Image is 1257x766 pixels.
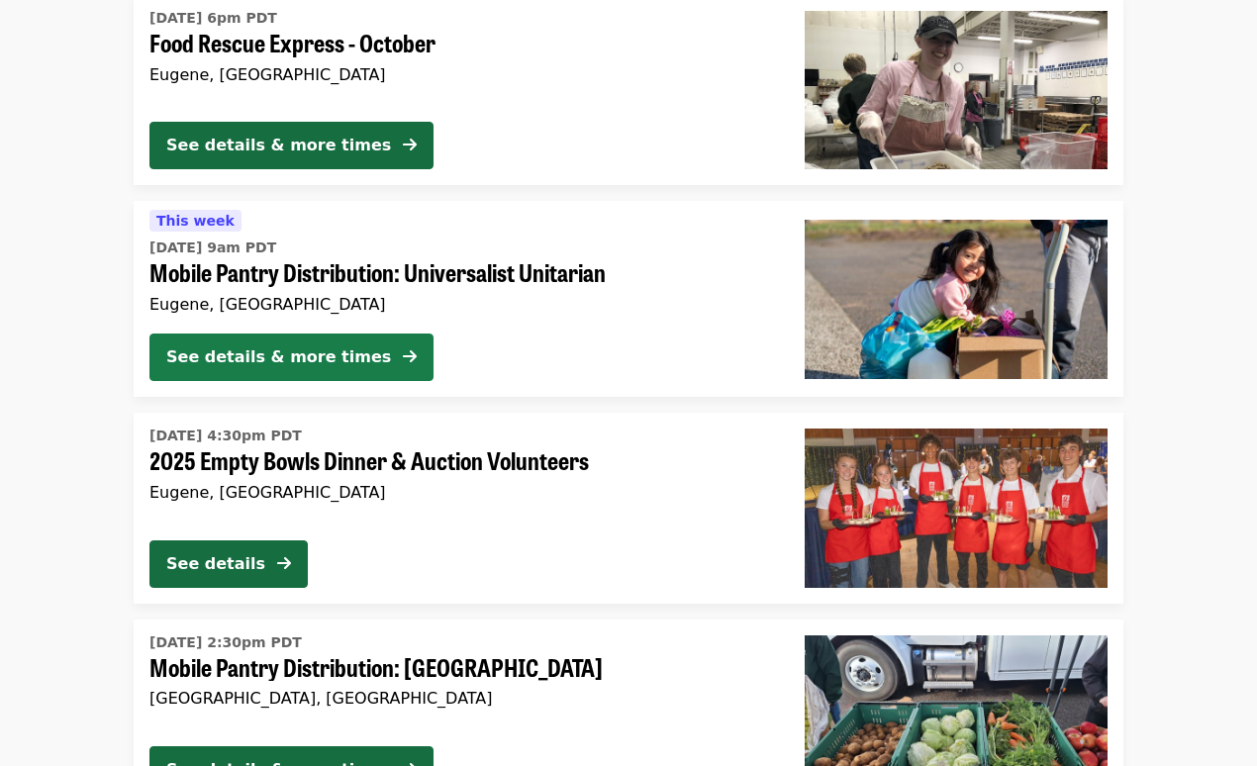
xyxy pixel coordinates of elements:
div: See details [166,552,265,576]
span: This week [156,213,235,229]
time: [DATE] 9am PDT [149,238,276,258]
img: Food Rescue Express - October organized by FOOD For Lane County [805,11,1108,169]
img: Mobile Pantry Distribution: Universalist Unitarian organized by FOOD For Lane County [805,220,1108,378]
span: Mobile Pantry Distribution: [GEOGRAPHIC_DATA] [149,653,773,682]
a: See details for "Mobile Pantry Distribution: Universalist Unitarian" [134,201,1123,397]
span: 2025 Empty Bowls Dinner & Auction Volunteers [149,446,773,475]
i: arrow-right icon [277,554,291,573]
div: Eugene, [GEOGRAPHIC_DATA] [149,65,773,84]
i: arrow-right icon [403,136,417,154]
i: arrow-right icon [403,347,417,366]
div: Eugene, [GEOGRAPHIC_DATA] [149,483,773,502]
div: Eugene, [GEOGRAPHIC_DATA] [149,295,773,314]
span: Food Rescue Express - October [149,29,773,57]
time: [DATE] 2:30pm PDT [149,632,302,653]
div: See details & more times [166,134,391,157]
time: [DATE] 4:30pm PDT [149,426,302,446]
button: See details & more times [149,334,434,381]
time: [DATE] 6pm PDT [149,8,277,29]
span: Mobile Pantry Distribution: Universalist Unitarian [149,258,773,287]
a: See details for "2025 Empty Bowls Dinner & Auction Volunteers" [134,413,1123,603]
button: See details [149,540,308,588]
div: See details & more times [166,345,391,369]
div: [GEOGRAPHIC_DATA], [GEOGRAPHIC_DATA] [149,689,773,708]
button: See details & more times [149,122,434,169]
img: 2025 Empty Bowls Dinner & Auction Volunteers organized by FOOD For Lane County [805,429,1108,587]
